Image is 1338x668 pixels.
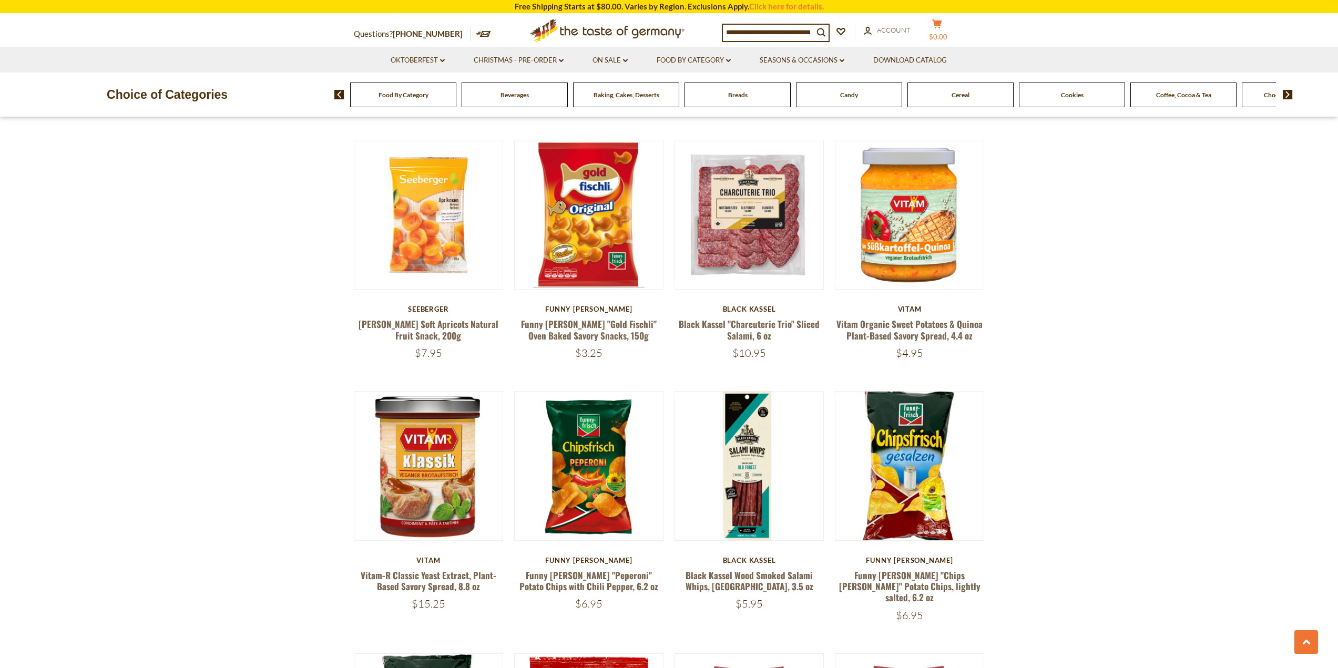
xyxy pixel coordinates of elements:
[391,55,445,66] a: Oktoberfest
[728,91,748,99] a: Breads
[836,317,983,342] a: Vitam Organic Sweet Potatoes & Quinoa Plant-Based Savory Spread, 4.4 oz
[354,556,504,564] div: Vitam
[864,25,911,36] a: Account
[354,140,503,289] img: Seeberger Soft Apricots Natural Fruit Snack, 200g
[412,597,445,610] span: $15.25
[835,305,985,313] div: Vitam
[929,33,947,41] span: $0.00
[732,346,766,359] span: $10.95
[1061,91,1084,99] a: Cookies
[354,305,504,313] div: Seeberger
[675,556,824,564] div: Black Kassel
[514,305,664,313] div: Funny [PERSON_NAME]
[1283,90,1293,99] img: next arrow
[575,597,602,610] span: $6.95
[354,392,503,540] img: Vitam-R Classic Yeast Extract, Plant-Based Savory Spread, 8.8 oz
[379,91,428,99] a: Food By Category
[515,392,663,540] img: Funny Frisch "Peperoni" Potato Chips with Chili Pepper, 6.2 oz
[675,140,824,289] img: Black Kassel "Charcuterie Trio" Sliced Salami, 6 oz
[736,597,763,610] span: $5.95
[835,140,984,289] img: Vitam Organic Sweet Potatoes & Quinoa Plant-Based Savory Spread, 4.4 oz
[1264,91,1326,99] a: Chocolate & Marzipan
[594,91,659,99] a: Baking, Cakes, Desserts
[361,569,496,593] a: Vitam-R Classic Yeast Extract, Plant-Based Savory Spread, 8.8 oz
[839,569,980,604] a: Funny [PERSON_NAME] "Chips [PERSON_NAME]" Potato Chips, lightly salted, 6.2 oz
[334,90,344,99] img: previous arrow
[519,569,658,593] a: Funny [PERSON_NAME] "Peperoni" Potato Chips with Chili Pepper, 6.2 oz
[501,91,529,99] a: Beverages
[354,27,471,41] p: Questions?
[760,55,844,66] a: Seasons & Occasions
[657,55,731,66] a: Food By Category
[873,55,947,66] a: Download Catalog
[679,317,820,342] a: Black Kassel "Charcuterie Trio" Sliced Salami, 6 oz
[359,317,498,342] a: [PERSON_NAME] Soft Apricots Natural Fruit Snack, 200g
[835,556,985,564] div: Funny [PERSON_NAME]
[749,2,824,11] a: Click here for details.
[835,392,984,540] img: Funny Frisch "Chips Frish" Potato Chips, lightly salted, 6.2 oz
[896,346,923,359] span: $4.95
[415,346,442,359] span: $7.95
[514,556,664,564] div: Funny [PERSON_NAME]
[593,55,628,66] a: On Sale
[952,91,969,99] a: Cereal
[1156,91,1211,99] a: Coffee, Cocoa & Tea
[474,55,564,66] a: Christmas - PRE-ORDER
[675,305,824,313] div: Black Kassel
[515,140,663,289] img: Funny Frisch "Gold Fischli" Oven Baked Savory Snacks, 150g
[877,26,911,34] span: Account
[840,91,858,99] a: Candy
[675,392,824,540] img: Black Kassel Wood Smoked Salami Whips, Old Forest, 3.5 oz
[896,609,923,622] span: $6.95
[686,569,813,593] a: Black Kassel Wood Smoked Salami Whips, [GEOGRAPHIC_DATA], 3.5 oz
[521,317,657,342] a: Funny [PERSON_NAME] "Gold Fischli" Oven Baked Savory Snacks, 150g
[575,346,602,359] span: $3.25
[393,29,463,38] a: [PHONE_NUMBER]
[922,19,953,45] button: $0.00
